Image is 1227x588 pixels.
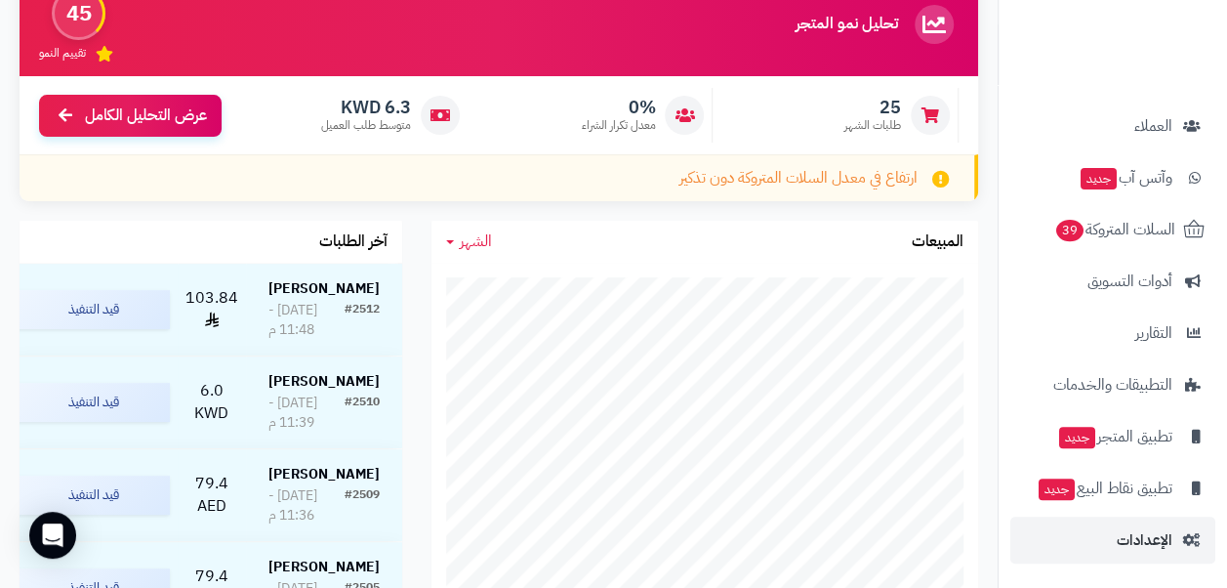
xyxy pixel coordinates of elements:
[268,464,380,484] strong: [PERSON_NAME]
[14,383,170,422] div: قيد التنفيذ
[39,45,86,62] span: تقييم النمو
[1057,423,1172,450] span: تطبيق المتجر
[39,95,222,137] a: عرض التحليل الكامل
[178,357,246,448] td: 6.0 KWD
[1081,168,1117,189] span: جديد
[345,301,380,340] div: #2512
[268,278,380,299] strong: [PERSON_NAME]
[321,97,411,118] span: 6.3 KWD
[268,394,345,433] div: [DATE] - 11:39 م
[679,167,918,189] span: ارتفاع في معدل السلات المتروكة دون تذكير
[1039,479,1075,500] span: جديد
[581,117,655,134] span: معدل تكرار الشراء
[1037,475,1172,502] span: تطبيق نقاط البيع
[268,486,345,525] div: [DATE] - 11:36 م
[1087,268,1172,295] span: أدوات التسويق
[1117,526,1172,554] span: الإعدادات
[1010,206,1215,253] a: السلات المتروكة39
[796,16,898,33] h3: تحليل نمو المتجر
[345,486,380,525] div: #2509
[345,394,380,433] div: #2510
[14,290,170,329] div: قيد التنفيذ
[1053,371,1172,399] span: التطبيقات والخدمات
[1010,258,1215,305] a: أدوات التسويق
[912,233,963,251] h3: المبيعات
[460,230,492,253] span: الشهر
[1054,216,1175,243] span: السلات المتروكة
[268,557,380,577] strong: [PERSON_NAME]
[14,476,170,515] div: قيد التنفيذ
[178,449,246,541] td: 79.4 AED
[268,371,380,392] strong: [PERSON_NAME]
[1134,112,1172,140] span: العملاء
[581,97,655,118] span: 0%
[1010,154,1215,201] a: وآتس آبجديد
[1010,361,1215,408] a: التطبيقات والخدمات
[1010,413,1215,460] a: تطبيق المتجرجديد
[85,105,207,127] span: عرض التحليل الكامل
[446,231,492,253] a: الشهر
[1079,164,1172,191] span: وآتس آب
[844,97,901,118] span: 25
[321,117,411,134] span: متوسط طلب العميل
[1010,103,1215,149] a: العملاء
[1135,319,1172,347] span: التقارير
[319,233,388,251] h3: آخر الطلبات
[844,117,901,134] span: طلبات الشهر
[29,512,76,559] div: Open Intercom Messenger
[1059,427,1095,448] span: جديد
[1010,310,1215,357] a: التقارير
[268,301,345,340] div: [DATE] - 11:48 م
[1010,517,1215,564] a: الإعدادات
[178,264,246,356] td: 103.84
[1010,465,1215,512] a: تطبيق نقاط البيعجديد
[1056,220,1084,241] span: 39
